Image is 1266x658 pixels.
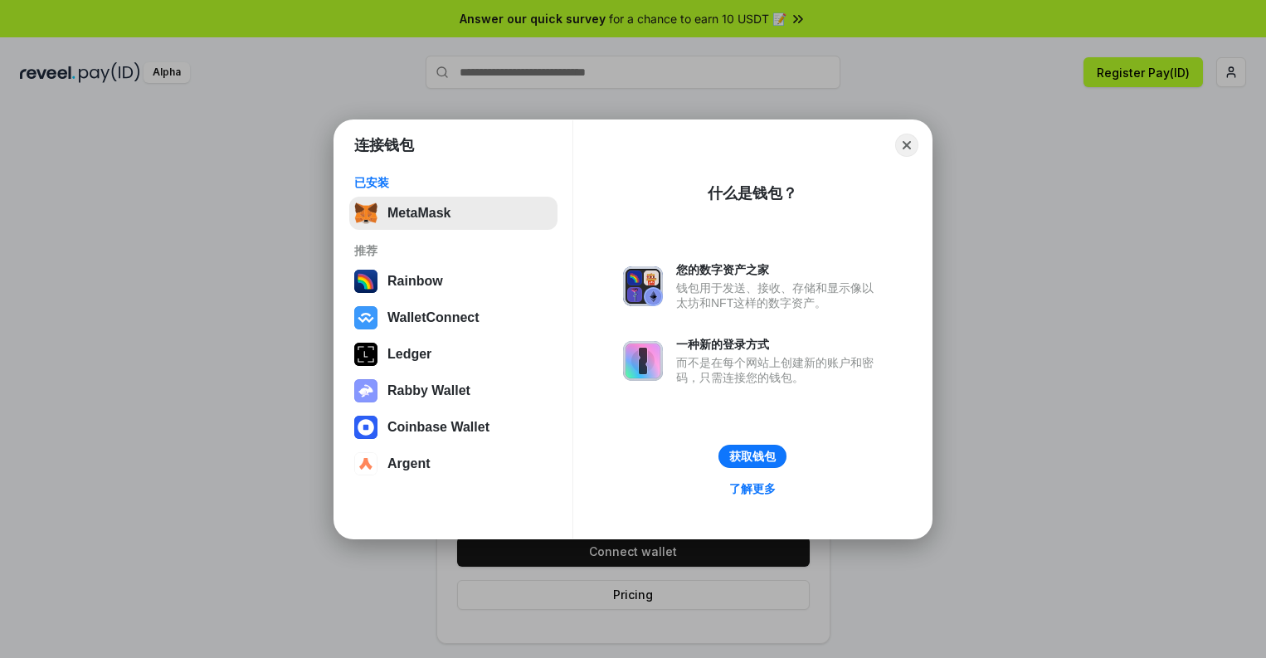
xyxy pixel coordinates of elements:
img: svg+xml,%3Csvg%20width%3D%2228%22%20height%3D%2228%22%20viewBox%3D%220%200%2028%2028%22%20fill%3D... [354,306,377,329]
img: svg+xml,%3Csvg%20xmlns%3D%22http%3A%2F%2Fwww.w3.org%2F2000%2Fsvg%22%20fill%3D%22none%22%20viewBox... [623,341,663,381]
button: Rainbow [349,265,558,298]
img: svg+xml,%3Csvg%20width%3D%22120%22%20height%3D%22120%22%20viewBox%3D%220%200%20120%20120%22%20fil... [354,270,377,293]
div: Coinbase Wallet [387,420,489,435]
div: MetaMask [387,206,450,221]
button: WalletConnect [349,301,558,334]
div: 了解更多 [729,481,776,496]
div: 已安装 [354,175,553,190]
div: 什么是钱包？ [708,183,797,203]
img: svg+xml,%3Csvg%20xmlns%3D%22http%3A%2F%2Fwww.w3.org%2F2000%2Fsvg%22%20fill%3D%22none%22%20viewBox... [354,379,377,402]
div: 钱包用于发送、接收、存储和显示像以太坊和NFT这样的数字资产。 [676,280,882,310]
div: 您的数字资产之家 [676,262,882,277]
h1: 连接钱包 [354,135,414,155]
div: Argent [387,456,431,471]
img: svg+xml,%3Csvg%20xmlns%3D%22http%3A%2F%2Fwww.w3.org%2F2000%2Fsvg%22%20width%3D%2228%22%20height%3... [354,343,377,366]
button: Close [895,134,918,157]
div: 一种新的登录方式 [676,337,882,352]
button: Coinbase Wallet [349,411,558,444]
button: Ledger [349,338,558,371]
div: Rainbow [387,274,443,289]
div: 推荐 [354,243,553,258]
a: 了解更多 [719,478,786,500]
img: svg+xml,%3Csvg%20width%3D%2228%22%20height%3D%2228%22%20viewBox%3D%220%200%2028%2028%22%20fill%3D... [354,416,377,439]
img: svg+xml,%3Csvg%20fill%3D%22none%22%20height%3D%2233%22%20viewBox%3D%220%200%2035%2033%22%20width%... [354,202,377,225]
button: 获取钱包 [718,445,786,468]
div: WalletConnect [387,310,480,325]
div: 获取钱包 [729,449,776,464]
img: svg+xml,%3Csvg%20width%3D%2228%22%20height%3D%2228%22%20viewBox%3D%220%200%2028%2028%22%20fill%3D... [354,452,377,475]
div: Rabby Wallet [387,383,470,398]
button: MetaMask [349,197,558,230]
button: Argent [349,447,558,480]
div: Ledger [387,347,431,362]
img: svg+xml,%3Csvg%20xmlns%3D%22http%3A%2F%2Fwww.w3.org%2F2000%2Fsvg%22%20fill%3D%22none%22%20viewBox... [623,266,663,306]
div: 而不是在每个网站上创建新的账户和密码，只需连接您的钱包。 [676,355,882,385]
button: Rabby Wallet [349,374,558,407]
